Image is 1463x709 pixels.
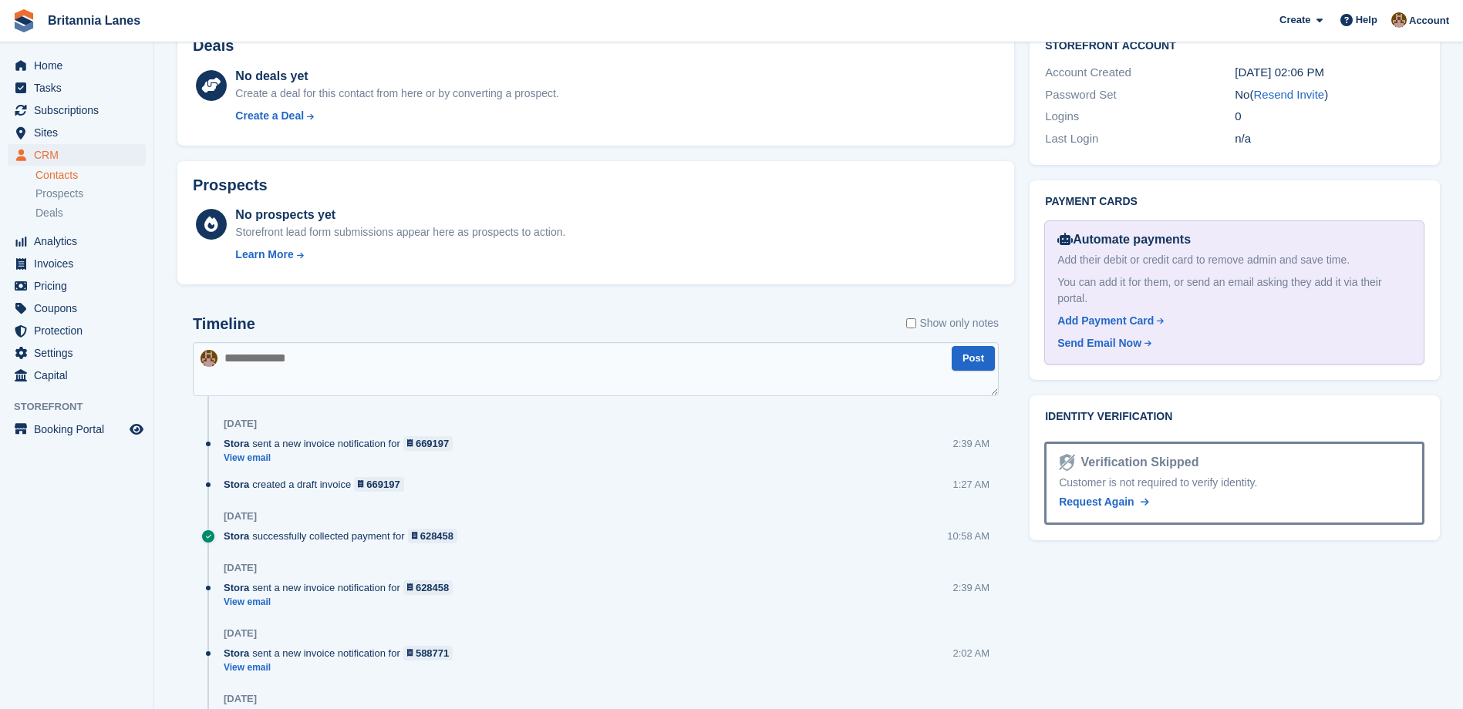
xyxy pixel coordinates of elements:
[1409,13,1449,29] span: Account
[235,86,558,102] div: Create a deal for this contact from here or by converting a prospect.
[34,122,126,143] span: Sites
[1235,108,1424,126] div: 0
[224,646,460,660] div: sent a new invoice notification for
[403,580,453,595] a: 628458
[224,452,460,465] a: View email
[952,477,989,492] div: 1:27 AM
[34,275,126,297] span: Pricing
[8,297,146,319] a: menu
[8,144,146,166] a: menu
[34,253,126,274] span: Invoices
[1045,37,1424,52] h2: Storefront Account
[1059,454,1074,471] img: Identity Verification Ready
[8,55,146,76] a: menu
[14,399,153,415] span: Storefront
[224,580,460,595] div: sent a new invoice notification for
[34,342,126,364] span: Settings
[224,477,412,492] div: created a draft invoice
[224,529,465,543] div: successfully collected payment for
[1057,313,1154,329] div: Add Payment Card
[224,693,257,705] div: [DATE]
[1391,12,1407,28] img: Admin
[224,529,249,543] span: Stora
[35,186,83,201] span: Prospects
[1059,475,1410,491] div: Customer is not required to verify identity.
[1059,496,1134,508] span: Request Again
[235,247,565,263] a: Learn More
[193,315,255,333] h2: Timeline
[34,320,126,341] span: Protection
[224,562,257,574] div: [DATE]
[1253,88,1324,101] a: Resend Invite
[420,529,453,543] div: 628458
[408,529,458,543] a: 628458
[1059,494,1148,510] a: Request Again
[34,418,126,440] span: Booking Portal
[224,661,460,674] a: View email
[906,315,999,331] label: Show only notes
[1045,86,1235,104] div: Password Set
[193,176,268,194] h2: Prospects
[235,206,565,224] div: No prospects yet
[1235,86,1424,104] div: No
[193,37,234,55] h2: Deals
[224,418,257,430] div: [DATE]
[1045,411,1424,423] h2: Identity verification
[35,205,146,221] a: Deals
[1057,230,1411,249] div: Automate payments
[34,297,126,319] span: Coupons
[403,436,453,451] a: 669197
[8,418,146,440] a: menu
[1235,130,1424,148] div: n/a
[224,596,460,609] a: View email
[1045,64,1235,82] div: Account Created
[354,477,404,492] a: 669197
[34,55,126,76] span: Home
[224,477,249,492] span: Stora
[8,365,146,386] a: menu
[127,420,146,439] a: Preview store
[235,108,304,124] div: Create a Deal
[235,224,565,240] div: Storefront lead form submissions appear here as prospects to action.
[947,529,989,543] div: 10:58 AM
[8,253,146,274] a: menu
[35,186,146,202] a: Prospects
[42,8,147,33] a: Britannia Lanes
[35,168,146,183] a: Contacts
[34,99,126,121] span: Subscriptions
[366,477,399,492] div: 669197
[8,320,146,341] a: menu
[224,436,249,451] span: Stora
[224,646,249,660] span: Stora
[235,67,558,86] div: No deals yet
[952,580,989,595] div: 2:39 AM
[1057,274,1411,307] div: You can add it for them, or send an email asking they add it via their portal.
[224,580,249,595] span: Stora
[1057,252,1411,268] div: Add their debit or credit card to remove admin and save time.
[201,350,217,367] img: Admin
[1249,88,1328,101] span: ( )
[12,9,35,32] img: stora-icon-8386f47178a22dfd0bd8f6a31ec36ba5ce8667c1dd55bd0f319d3a0aa187defe.svg
[1075,453,1199,472] div: Verification Skipped
[1356,12,1377,28] span: Help
[34,365,126,386] span: Capital
[1045,130,1235,148] div: Last Login
[34,144,126,166] span: CRM
[416,646,449,660] div: 588771
[224,510,257,523] div: [DATE]
[35,206,63,220] span: Deals
[1057,313,1405,329] a: Add Payment Card
[416,580,449,595] div: 628458
[1057,335,1141,351] div: Send Email Now
[416,436,449,451] div: 669197
[952,346,995,371] button: Post
[8,99,146,121] a: menu
[952,436,989,451] div: 2:39 AM
[952,646,989,660] div: 2:02 AM
[235,247,293,263] div: Learn More
[8,275,146,297] a: menu
[1045,108,1235,126] div: Logins
[1045,196,1424,208] h2: Payment cards
[8,342,146,364] a: menu
[34,230,126,252] span: Analytics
